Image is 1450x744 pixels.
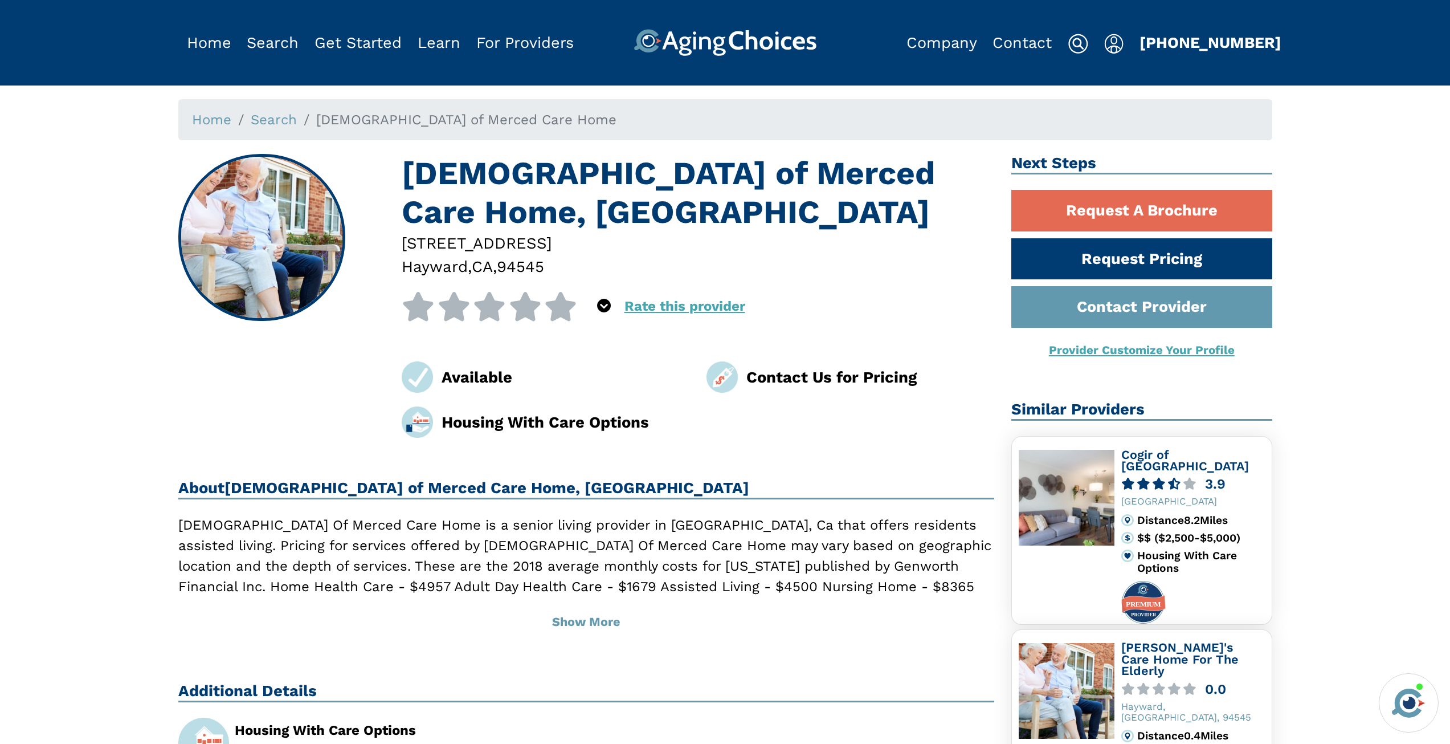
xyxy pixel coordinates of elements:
[178,682,995,702] h2: Additional Details
[746,365,994,389] div: Contact Us for Pricing
[402,154,994,231] h1: [DEMOGRAPHIC_DATA] of Merced Care Home, [GEOGRAPHIC_DATA]
[1121,532,1134,544] img: cost.svg
[251,112,297,128] a: Search
[1137,514,1265,527] div: Distance 8.2 Miles
[402,257,468,276] span: Hayward
[247,29,299,56] div: Popover trigger
[1137,532,1265,544] div: $$ ($2,500-$5,000)
[235,723,578,737] div: Housing With Care Options
[1121,478,1265,491] a: 3.9
[992,34,1052,52] a: Contact
[314,34,402,52] a: Get Started
[1011,400,1272,421] h2: Similar Providers
[442,410,689,434] div: Housing With Care Options
[1121,550,1134,562] img: primary.svg
[316,112,616,128] span: [DEMOGRAPHIC_DATA] of Merced Care Home
[1011,238,1272,280] a: Request Pricing
[1121,701,1265,723] div: Hayward, [GEOGRAPHIC_DATA], 94545
[442,365,689,389] div: Available
[192,112,231,128] a: Home
[402,231,994,255] div: [STREET_ADDRESS]
[187,34,231,52] a: Home
[497,255,544,278] div: 94545
[1121,640,1239,678] a: [PERSON_NAME]'s Care Home For The Elderly
[472,257,493,276] span: CA
[1011,154,1272,174] h2: Next Steps
[1121,730,1134,742] img: distance.svg
[178,479,995,499] h2: About [DEMOGRAPHIC_DATA] of Merced Care Home, [GEOGRAPHIC_DATA]
[178,99,1272,140] nav: breadcrumb
[1068,34,1088,54] img: search-icon.svg
[476,34,574,52] a: For Providers
[418,34,460,52] a: Learn
[1389,684,1428,722] img: avatar
[1205,683,1226,696] div: 0.0
[1049,343,1235,357] a: Provider Customize Your Profile
[1121,514,1134,527] img: distance.svg
[1121,496,1265,507] div: [GEOGRAPHIC_DATA]
[1121,683,1265,696] a: 0.0
[178,515,995,617] p: [DEMOGRAPHIC_DATA] Of Merced Care Home is a senior living provider in [GEOGRAPHIC_DATA], Ca that ...
[624,298,745,314] a: Rate this provider
[634,29,816,56] img: AgingChoices
[597,292,611,321] div: Popover trigger
[1011,190,1272,231] a: Request A Brochure
[1121,448,1249,474] a: Cogir of [GEOGRAPHIC_DATA]
[1137,730,1265,742] div: Distance 0.4 Miles
[1104,34,1124,54] img: user-icon.svg
[468,257,472,276] span: ,
[906,34,977,52] a: Company
[1205,478,1226,491] div: 3.9
[178,604,995,640] button: Show More
[493,257,497,276] span: ,
[1139,34,1281,52] a: [PHONE_NUMBER]
[1011,286,1272,328] a: Contact Provider
[1104,29,1124,56] div: Popover trigger
[179,156,344,320] img: Lady of Merced Care Home, Hayward CA
[1137,550,1265,574] div: Housing With Care Options
[1121,581,1166,624] img: premium-profile-badge.svg
[247,34,299,52] a: Search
